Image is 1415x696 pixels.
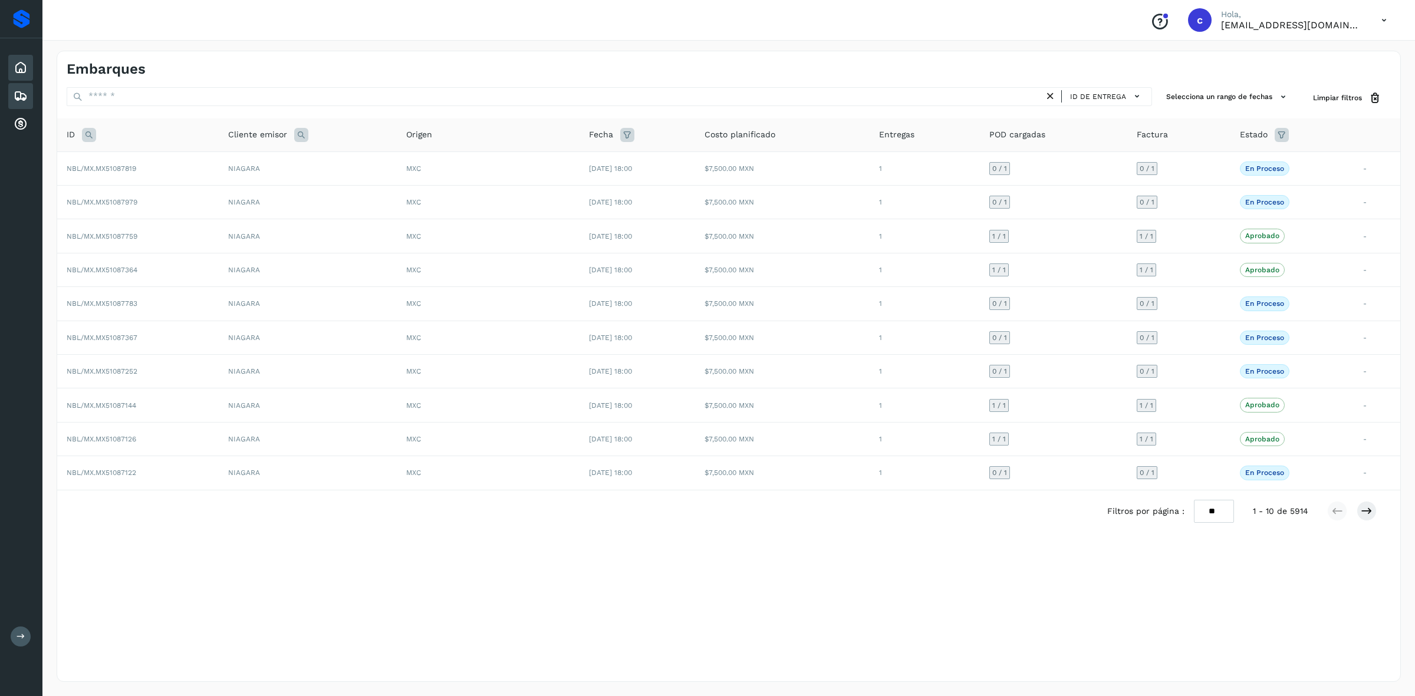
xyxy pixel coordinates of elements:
[1245,164,1284,173] p: En proceso
[1140,436,1153,443] span: 1 / 1
[67,435,136,443] span: NBL/MX.MX51087126
[67,232,137,240] span: NBL/MX.MX51087759
[992,368,1007,375] span: 0 / 1
[1140,165,1154,172] span: 0 / 1
[406,128,432,141] span: Origen
[992,334,1007,341] span: 0 / 1
[406,334,421,342] span: MXC
[870,253,980,286] td: 1
[1140,300,1154,307] span: 0 / 1
[992,436,1006,443] span: 1 / 1
[870,287,980,321] td: 1
[589,266,632,274] span: [DATE] 18:00
[1140,469,1154,476] span: 0 / 1
[67,401,136,410] span: NBL/MX.MX51087144
[219,287,397,321] td: NIAGARA
[879,128,914,141] span: Entregas
[1140,402,1153,409] span: 1 / 1
[589,164,632,173] span: [DATE] 18:00
[1245,469,1284,477] p: En proceso
[219,422,397,456] td: NIAGARA
[870,422,980,456] td: 1
[67,469,136,477] span: NBL/MX.MX51087122
[589,334,632,342] span: [DATE] 18:00
[695,151,869,185] td: $7,500.00 MXN
[1245,435,1279,443] p: Aprobado
[406,198,421,206] span: MXC
[695,456,869,490] td: $7,500.00 MXN
[1140,199,1154,206] span: 0 / 1
[219,321,397,354] td: NIAGARA
[695,287,869,321] td: $7,500.00 MXN
[705,128,775,141] span: Costo planificado
[1354,422,1400,456] td: -
[67,367,137,375] span: NBL/MX.MX51087252
[589,435,632,443] span: [DATE] 18:00
[1240,128,1268,141] span: Estado
[1245,334,1284,342] p: En proceso
[992,233,1006,240] span: 1 / 1
[1354,321,1400,354] td: -
[1245,401,1279,409] p: Aprobado
[1304,87,1391,109] button: Limpiar filtros
[406,164,421,173] span: MXC
[406,435,421,443] span: MXC
[992,199,1007,206] span: 0 / 1
[589,128,613,141] span: Fecha
[589,198,632,206] span: [DATE] 18:00
[1140,334,1154,341] span: 0 / 1
[8,55,33,81] div: Inicio
[406,299,421,308] span: MXC
[870,355,980,388] td: 1
[1140,266,1153,273] span: 1 / 1
[67,334,137,342] span: NBL/MX.MX51087367
[406,401,421,410] span: MXC
[992,266,1006,273] span: 1 / 1
[1140,368,1154,375] span: 0 / 1
[695,253,869,286] td: $7,500.00 MXN
[1354,456,1400,490] td: -
[870,456,980,490] td: 1
[695,186,869,219] td: $7,500.00 MXN
[989,128,1045,141] span: POD cargadas
[67,299,137,308] span: NBL/MX.MX51087783
[1245,232,1279,240] p: Aprobado
[589,367,632,375] span: [DATE] 18:00
[870,388,980,422] td: 1
[695,321,869,354] td: $7,500.00 MXN
[1221,19,1363,31] p: cuentas3@enlacesmet.com.mx
[219,186,397,219] td: NIAGARA
[219,355,397,388] td: NIAGARA
[870,151,980,185] td: 1
[1354,151,1400,185] td: -
[695,355,869,388] td: $7,500.00 MXN
[589,299,632,308] span: [DATE] 18:00
[870,321,980,354] td: 1
[219,388,397,422] td: NIAGARA
[992,300,1007,307] span: 0 / 1
[695,219,869,253] td: $7,500.00 MXN
[589,232,632,240] span: [DATE] 18:00
[1067,88,1147,105] button: ID de entrega
[219,253,397,286] td: NIAGARA
[695,422,869,456] td: $7,500.00 MXN
[1107,505,1184,517] span: Filtros por página :
[992,402,1006,409] span: 1 / 1
[1137,128,1168,141] span: Factura
[589,401,632,410] span: [DATE] 18:00
[1313,93,1362,103] span: Limpiar filtros
[870,186,980,219] td: 1
[992,469,1007,476] span: 0 / 1
[1245,198,1284,206] p: En proceso
[1354,287,1400,321] td: -
[695,388,869,422] td: $7,500.00 MXN
[1245,367,1284,375] p: En proceso
[1354,355,1400,388] td: -
[992,165,1007,172] span: 0 / 1
[1354,253,1400,286] td: -
[67,266,137,274] span: NBL/MX.MX51087364
[870,219,980,253] td: 1
[1221,9,1363,19] p: Hola,
[219,151,397,185] td: NIAGARA
[67,164,136,173] span: NBL/MX.MX51087819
